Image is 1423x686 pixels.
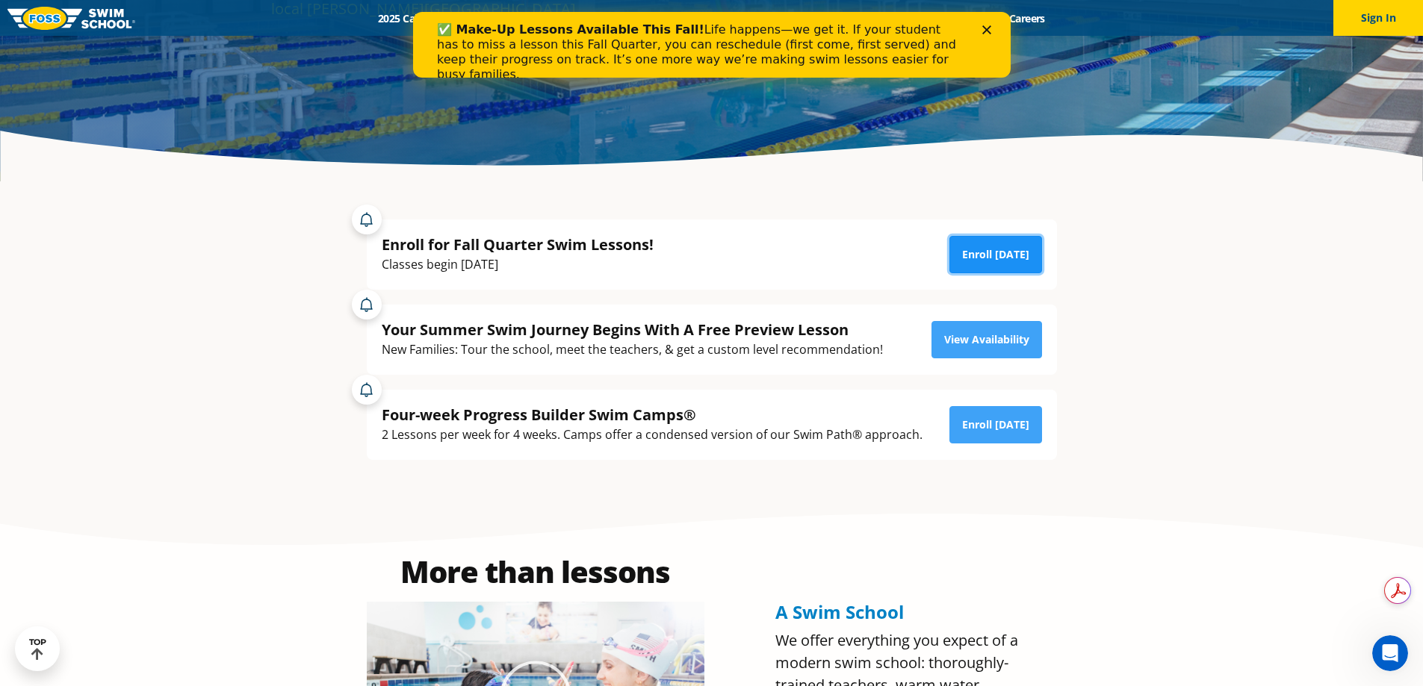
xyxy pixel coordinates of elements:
div: TOP [29,637,46,661]
div: 2 Lessons per week for 4 weeks. Camps offer a condensed version of our Swim Path® approach. [382,425,923,445]
div: New Families: Tour the school, meet the teachers, & get a custom level recommendation! [382,340,883,360]
a: Enroll [DATE] [949,406,1042,443]
a: About [PERSON_NAME] [652,11,791,25]
a: Swim Like [PERSON_NAME] [791,11,949,25]
div: Four-week Progress Builder Swim Camps® [382,405,923,425]
div: Classes begin [DATE] [382,255,654,275]
span: A Swim School [775,599,904,624]
div: Life happens—we get it. If your student has to miss a lesson this Fall Quarter, you can reschedul... [24,10,550,70]
div: Your Summer Swim Journey Begins With A Free Preview Lesson [382,319,883,340]
a: Swim Path® Program [521,11,652,25]
a: Enroll [DATE] [949,236,1042,273]
iframe: Intercom live chat banner [413,12,1011,78]
div: Close [569,13,584,22]
div: Enroll for Fall Quarter Swim Lessons! [382,234,654,255]
a: View Availability [931,321,1042,358]
a: Careers [996,11,1058,25]
iframe: Intercom live chat [1372,635,1408,671]
b: ✅ Make-Up Lessons Available This Fall! [24,10,291,25]
a: Blog [949,11,996,25]
a: 2025 Calendar [365,11,459,25]
a: Schools [459,11,521,25]
img: FOSS Swim School Logo [7,7,135,30]
h2: More than lessons [367,557,704,587]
